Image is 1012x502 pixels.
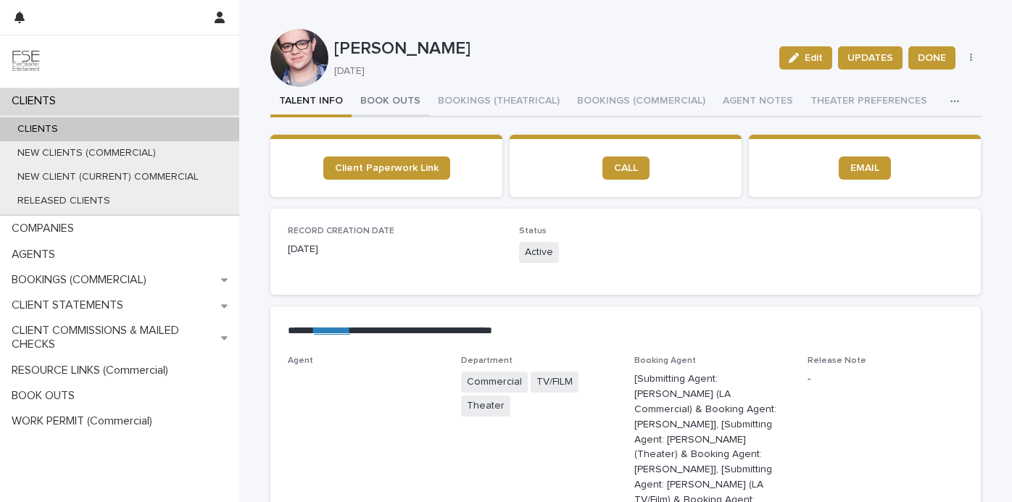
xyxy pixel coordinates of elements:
[918,51,946,65] span: DONE
[323,156,450,180] a: Client Paperwork Link
[808,372,963,387] p: -
[6,94,67,108] p: CLIENTS
[602,156,650,180] a: CALL
[288,242,502,257] p: [DATE]
[808,356,866,365] span: Release Note
[6,123,70,135] p: CLIENTS
[847,51,893,65] span: UPDATES
[461,372,528,393] span: Commercial
[461,356,513,365] span: Department
[531,372,578,393] span: TV/FILM
[850,163,879,173] span: EMAIL
[714,87,802,117] button: AGENT NOTES
[6,389,86,403] p: BOOK OUTS
[6,195,122,207] p: RELEASED CLIENTS
[6,222,86,235] p: COMPANIES
[335,163,439,173] span: Client Paperwork Link
[288,227,394,235] span: RECORD CREATION DATE
[614,163,638,173] span: CALL
[838,46,903,70] button: UPDATES
[6,171,210,183] p: NEW CLIENT (CURRENT) COMMERCIAL
[519,227,547,235] span: Status
[12,47,41,76] img: 9JgRvJ3ETPGCJDhvPVA5
[6,248,67,262] p: AGENTS
[288,356,313,365] span: Agent
[334,38,768,59] p: [PERSON_NAME]
[519,242,559,263] span: Active
[334,65,762,78] p: [DATE]
[6,298,135,312] p: CLIENT STATEMENTS
[779,46,832,70] button: Edit
[270,87,352,117] button: TALENT INFO
[839,156,891,180] a: EMAIL
[429,87,568,117] button: BOOKINGS (THEATRICAL)
[6,364,180,377] p: RESOURCE LINKS (Commercial)
[6,147,167,159] p: NEW CLIENTS (COMMERCIAL)
[6,414,164,428] p: WORK PERMIT (Commercial)
[805,53,823,63] span: Edit
[461,396,510,417] span: Theater
[6,273,158,287] p: BOOKINGS (COMMERCIAL)
[908,46,955,70] button: DONE
[634,356,696,365] span: Booking Agent
[802,87,936,117] button: THEATER PREFERENCES
[568,87,714,117] button: BOOKINGS (COMMERCIAL)
[6,324,221,351] p: CLIENT COMMISSIONS & MAILED CHECKS
[352,87,429,117] button: BOOK OUTS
